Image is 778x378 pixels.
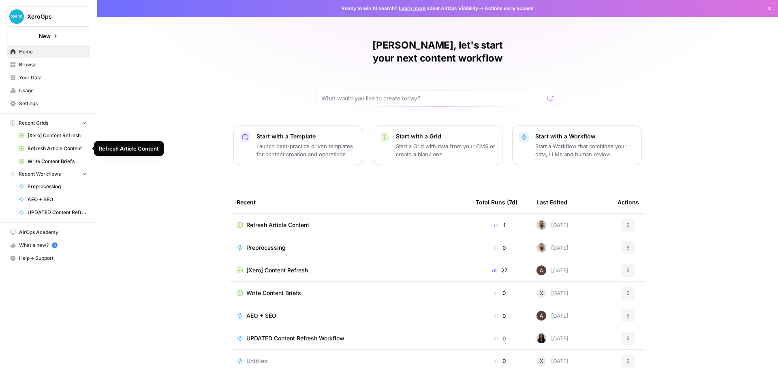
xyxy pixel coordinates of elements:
[237,221,463,229] a: Refresh Article Content
[52,242,58,248] a: 5
[535,142,635,158] p: Start a Workflow that combines your data, LLMs and human review
[536,265,546,275] img: wtbmvrjo3qvncyiyitl6zoukl9gz
[6,45,90,58] a: Home
[246,266,308,274] span: [Xero] Content Refresh
[399,5,425,11] a: Learn more
[28,145,87,152] span: Refresh Article Content
[536,311,569,321] div: [DATE]
[536,220,569,230] div: [DATE]
[237,334,463,342] a: UPDATED Content Refresh Workflow
[28,183,87,190] span: Preprocessing
[536,333,569,343] div: [DATE]
[536,191,567,213] div: Last Edited
[476,244,524,252] div: 0
[536,243,569,253] div: [DATE]
[237,266,463,274] a: [Xero] Content Refresh
[6,71,90,84] a: Your Data
[476,266,524,274] div: 27
[6,117,90,129] button: Recent Grids
[39,32,51,40] span: New
[233,125,363,165] button: Start with a TemplateLaunch best-practice driven templates for content creation and operations
[9,9,24,24] img: XeroOps Logo
[246,334,344,342] span: UPDATED Content Refresh Workflow
[536,220,546,230] img: zb84x8s0occuvl3br2ttumd0rm88
[321,94,544,102] input: What would you like to create today?
[6,226,90,239] a: AirOps Academy
[15,129,90,142] a: [Xero] Content Refresh
[19,61,87,68] span: Browse
[246,289,301,297] span: Write Content Briefs
[316,39,559,65] h1: [PERSON_NAME], let's start your next content workflow
[15,206,90,219] a: UPDATED Content Refresh Workflow
[256,132,356,140] p: Start with a Template
[536,288,569,298] div: [DATE]
[535,132,635,140] p: Start with a Workflow
[19,170,61,178] span: Recent Workflows
[396,132,496,140] p: Start with a Grid
[512,125,642,165] button: Start with a WorkflowStart a Workflow that combines your data, LLMs and human review
[237,289,463,297] a: Write Content Briefs
[7,239,90,251] div: What's new?
[342,5,478,12] span: Ready to win AI search? about AirOps Visibility
[6,58,90,71] a: Browse
[6,84,90,97] a: Usage
[19,48,87,55] span: Home
[6,252,90,265] button: Help + Support
[476,357,524,365] div: 0
[540,357,543,365] span: X
[373,125,502,165] button: Start with a GridStart a Grid with data from your CMS or create a blank one
[536,243,546,253] img: zb84x8s0occuvl3br2ttumd0rm88
[476,334,524,342] div: 0
[28,132,87,139] span: [Xero] Content Refresh
[246,312,276,320] span: AEO + SEO
[536,333,546,343] img: rox323kbkgutb4wcij4krxobkpon
[19,87,87,94] span: Usage
[237,244,463,252] a: Preprocessing
[15,180,90,193] a: Preprocessing
[237,357,463,365] a: Untitled
[237,191,463,213] div: Recent
[256,142,356,158] p: Launch best-practice driven templates for content creation and operations
[476,191,517,213] div: Total Runs (7d)
[246,357,268,365] span: Untitled
[28,158,87,165] span: Write Content Briefs
[28,209,87,216] span: UPDATED Content Refresh Workflow
[6,168,90,180] button: Recent Workflows
[536,311,546,321] img: wtbmvrjo3qvncyiyitl6zoukl9gz
[99,144,159,153] div: Refresh Article Content
[237,312,463,320] a: AEO + SEO
[27,13,76,21] span: XeroOps
[19,119,48,127] span: Recent Grids
[540,289,543,297] span: X
[53,243,56,247] text: 5
[19,100,87,107] span: Settings
[6,6,90,27] button: Workspace: XeroOps
[536,356,569,366] div: [DATE]
[536,265,569,275] div: [DATE]
[15,155,90,168] a: Write Content Briefs
[6,30,90,42] button: New
[19,255,87,262] span: Help + Support
[476,289,524,297] div: 0
[6,97,90,110] a: Settings
[476,221,524,229] div: 1
[476,312,524,320] div: 0
[19,74,87,81] span: Your Data
[396,142,496,158] p: Start a Grid with data from your CMS or create a blank one
[19,229,87,236] span: AirOps Academy
[618,191,639,213] div: Actions
[6,239,90,252] button: What's new? 5
[246,221,309,229] span: Refresh Article Content
[15,142,90,155] a: Refresh Article Content
[15,193,90,206] a: AEO + SEO
[485,5,534,12] span: Actions early access
[246,244,286,252] span: Preprocessing
[28,196,87,203] span: AEO + SEO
